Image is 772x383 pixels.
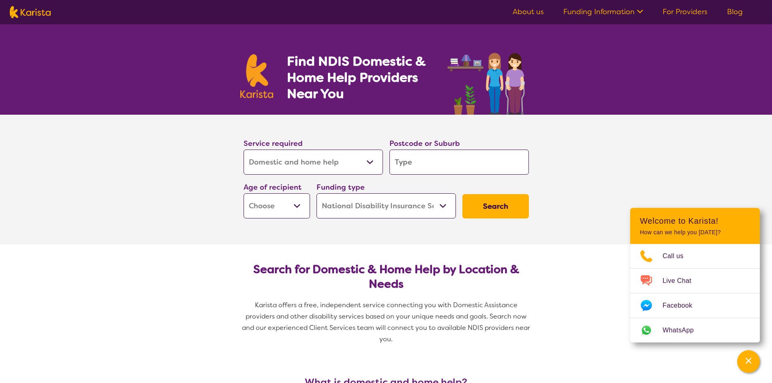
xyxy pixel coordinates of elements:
span: Karista offers a free, independent service connecting you with Domestic Assistance providers and ... [242,301,532,343]
ul: Choose channel [630,244,760,342]
label: Age of recipient [244,182,302,192]
span: Facebook [663,300,702,312]
span: WhatsApp [663,324,704,336]
button: Channel Menu [737,350,760,373]
a: For Providers [663,7,708,17]
a: About us [513,7,544,17]
span: Call us [663,250,693,262]
label: Funding type [316,182,365,192]
h1: Find NDIS Domestic & Home Help Providers Near You [287,53,437,102]
button: Search [462,194,529,218]
h2: Welcome to Karista! [640,216,750,226]
a: Blog [727,7,743,17]
a: Web link opens in a new tab. [630,318,760,342]
label: Service required [244,139,303,148]
h2: Search for Domestic & Home Help by Location & Needs [250,262,522,291]
img: Karista logo [10,6,51,18]
img: domestic-help [445,44,532,115]
label: Postcode or Suburb [389,139,460,148]
a: Funding Information [563,7,643,17]
div: Channel Menu [630,208,760,342]
span: Live Chat [663,275,701,287]
input: Type [389,150,529,175]
p: How can we help you [DATE]? [640,229,750,236]
img: Karista logo [240,54,274,98]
